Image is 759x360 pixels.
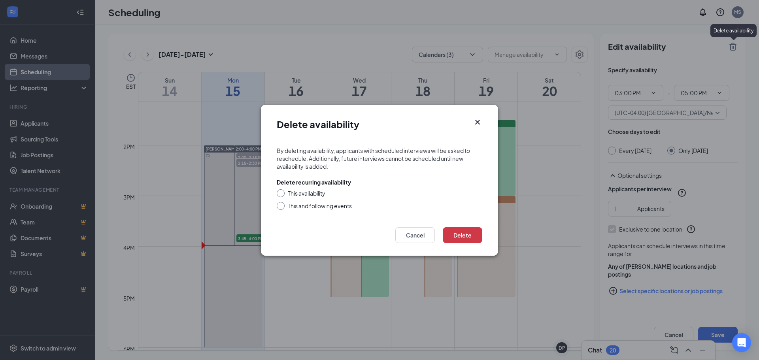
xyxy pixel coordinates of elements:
div: By deleting availability, applicants with scheduled interviews will be asked to reschedule. Addit... [277,147,482,170]
div: This and following events [288,202,352,210]
button: Cancel [395,227,435,243]
div: This availability [288,189,325,197]
div: Delete availability [710,24,757,37]
button: Delete [443,227,482,243]
svg: Cross [473,117,482,127]
div: Delete recurring availability [277,178,351,186]
div: Open Intercom Messenger [732,333,751,352]
h1: Delete availability [277,117,359,131]
button: Close [473,117,482,127]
